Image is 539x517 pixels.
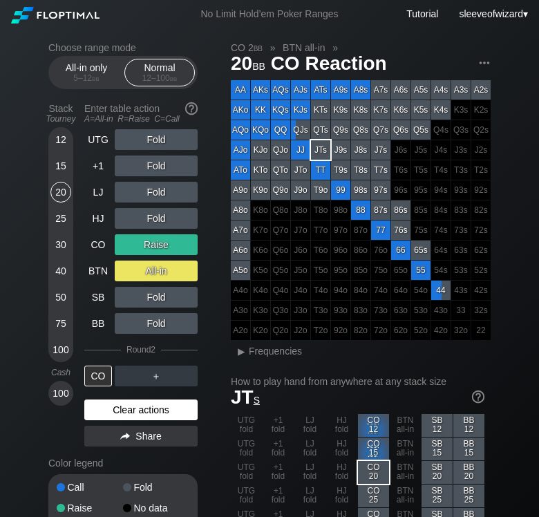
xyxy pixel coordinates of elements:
[84,208,112,229] div: HJ
[231,438,262,460] div: UTG fold
[351,220,370,240] div: 100% fold in prior round
[411,140,431,160] div: 100% fold in prior round
[331,261,350,280] div: 100% fold in prior round
[431,160,451,180] div: 100% fold in prior round
[311,200,330,220] div: 100% fold in prior round
[331,220,350,240] div: 100% fold in prior round
[351,140,370,160] div: J8s
[411,241,431,260] div: 65s
[326,461,357,484] div: HJ fold
[391,160,410,180] div: 100% fold in prior round
[431,301,451,320] div: 100% fold in prior round
[55,59,118,86] div: All-in only
[291,80,310,100] div: AJs
[453,414,484,437] div: BB 12
[471,389,486,404] img: help.32db89a4.svg
[471,241,491,260] div: 100% fold in prior round
[128,59,191,86] div: Normal
[453,485,484,507] div: BB 25
[351,241,370,260] div: 100% fold in prior round
[451,261,471,280] div: 100% fold in prior round
[431,80,451,100] div: A4s
[311,180,330,200] div: T9o
[459,8,523,19] span: sleeveofwizard
[271,281,290,300] div: 100% fold in prior round
[231,386,260,408] span: JT
[115,156,198,176] div: Fold
[371,321,390,340] div: 100% fold in prior round
[229,53,267,76] span: 20
[294,485,325,507] div: LJ fold
[471,281,491,300] div: 100% fold in prior round
[231,281,250,300] div: 100% fold in prior round
[371,261,390,280] div: 100% fold in prior round
[291,160,310,180] div: JTo
[451,301,471,320] div: 100% fold in prior round
[391,241,410,260] div: 66
[471,301,491,320] div: 100% fold in prior round
[271,321,290,340] div: 100% fold in prior round
[326,414,357,437] div: HJ fold
[84,129,112,150] div: UTG
[252,57,265,73] span: bb
[451,140,471,160] div: 100% fold in prior round
[249,346,302,357] span: Frequencies
[231,241,250,260] div: A6o
[291,321,310,340] div: 100% fold in prior round
[229,41,265,54] span: CO 2
[57,73,115,83] div: 5 – 12
[351,100,370,120] div: K8s
[431,140,451,160] div: 100% fold in prior round
[120,433,130,440] img: share.864f2f62.svg
[451,120,471,140] div: 100% fold in prior round
[351,281,370,300] div: 100% fold in prior round
[50,208,71,229] div: 25
[390,414,421,437] div: BTN all-in
[451,321,471,340] div: 100% fold in prior round
[451,200,471,220] div: 100% fold in prior round
[231,261,250,280] div: A5o
[390,438,421,460] div: BTN all-in
[231,301,250,320] div: 100% fold in prior round
[331,80,350,100] div: A9s
[180,8,359,23] div: No Limit Hold’em Poker Ranges
[84,156,112,176] div: +1
[84,399,198,420] div: Clear actions
[331,200,350,220] div: 100% fold in prior round
[471,200,491,220] div: 100% fold in prior round
[331,100,350,120] div: K9s
[115,261,198,281] div: All-in
[422,485,453,507] div: SB 25
[371,120,390,140] div: Q7s
[422,461,453,484] div: SB 20
[115,182,198,203] div: Fold
[231,180,250,200] div: A9o
[251,261,270,280] div: 100% fold in prior round
[84,261,112,281] div: BTN
[232,343,250,359] div: ▸
[291,140,310,160] div: JJ
[390,485,421,507] div: BTN all-in
[84,114,198,124] div: A=All-in R=Raise C=Call
[331,301,350,320] div: 100% fold in prior round
[358,414,389,437] div: On the cusp: play or fold.
[123,482,189,492] div: Fold
[84,426,198,446] div: Share
[291,241,310,260] div: 100% fold in prior round
[431,321,451,340] div: 100% fold in prior round
[371,241,390,260] div: 100% fold in prior round
[115,287,198,308] div: Fold
[451,180,471,200] div: 100% fold in prior round
[431,261,451,280] div: 100% fold in prior round
[231,100,250,120] div: AKo
[271,241,290,260] div: 100% fold in prior round
[311,140,330,160] div: JTs
[115,366,198,386] div: ＋
[251,120,270,140] div: KQo
[371,281,390,300] div: 100% fold in prior round
[271,301,290,320] div: 100% fold in prior round
[351,160,370,180] div: T8s
[311,281,330,300] div: 100% fold in prior round
[231,120,250,140] div: AQo
[391,200,410,220] div: 86s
